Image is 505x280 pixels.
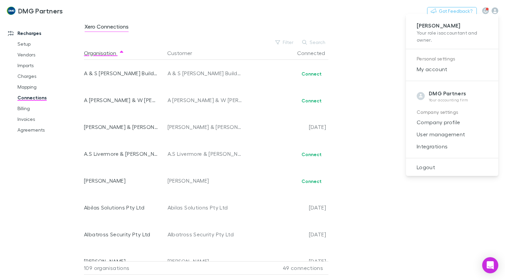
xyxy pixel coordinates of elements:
[417,29,488,43] p: Your role is accountant and owner .
[429,90,466,97] strong: DMG Partners
[411,130,493,138] span: User management
[411,142,493,150] span: Integrations
[417,108,488,116] p: Company settings
[411,65,493,73] span: My account
[429,97,468,103] p: Your accounting firm
[417,22,488,29] p: [PERSON_NAME]
[411,118,493,126] span: Company profile
[411,163,493,171] span: Logout
[417,55,488,63] p: Personal settings
[482,257,498,273] div: Open Intercom Messenger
